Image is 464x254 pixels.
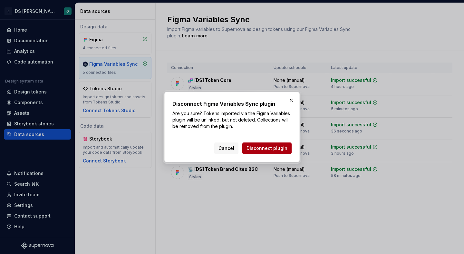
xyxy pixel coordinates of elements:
[218,145,234,151] span: Cancel
[242,142,292,154] button: Disconnect plugin
[172,110,292,130] p: Are you sure? Tokens imported via the Figma Variables plugin will be unlinked, but not deleted. C...
[214,142,238,154] button: Cancel
[247,145,287,151] span: Disconnect plugin
[172,100,292,108] h2: Disconnect Figma Variables Sync plugin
